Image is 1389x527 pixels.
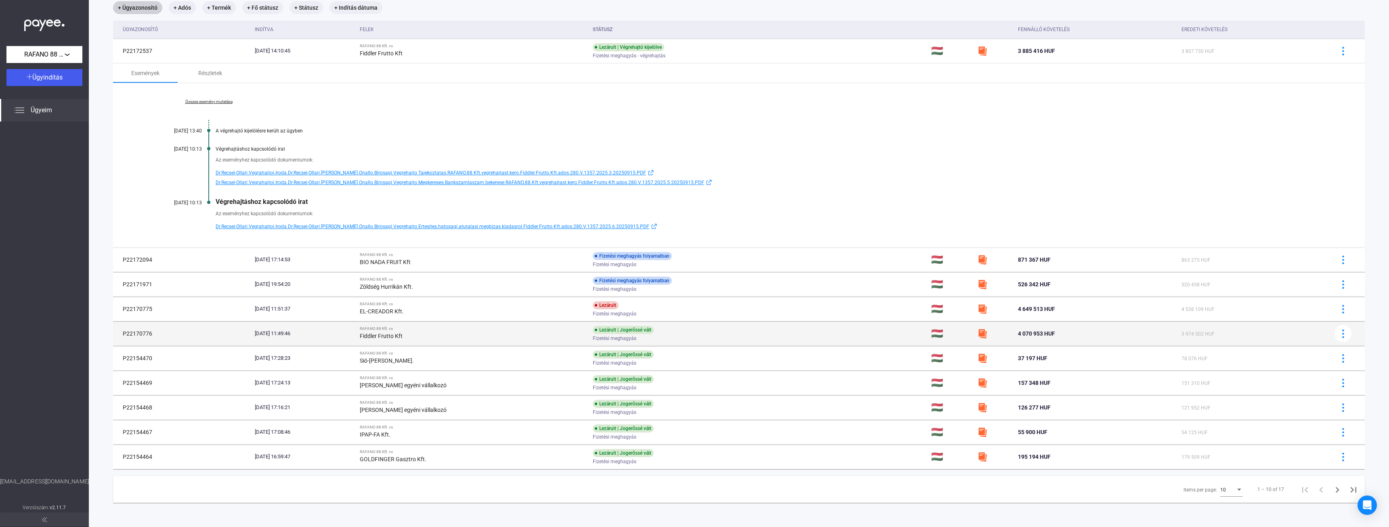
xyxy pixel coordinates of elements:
th: Státusz [590,21,928,39]
td: P22154470 [113,346,252,370]
span: 871 367 HUF [1018,256,1051,263]
button: RAFANO 88 Kft. [6,46,82,63]
div: Eredeti követelés [1181,25,1227,34]
button: Previous page [1313,481,1329,498]
a: Dr.Recsei-Ollari.Vegrahajtoi.Iroda.Dr.Recsei-Ollari.[PERSON_NAME].Onallo.Birosagi.Vegrehajto.Erte... [216,222,1324,231]
mat-chip: + Termék [202,1,236,14]
img: szamlazzhu-mini [978,452,987,462]
div: Lezárult | Jogerőssé vált [593,449,654,457]
div: Ügyazonosító [123,25,158,34]
td: 🇭🇺 [928,272,974,296]
img: more-blue [1339,428,1347,437]
span: Fizetési meghagyás [593,383,636,393]
img: szamlazzhu-mini [978,353,987,363]
span: 863 275 HUF [1181,257,1211,263]
div: [DATE] 17:08:46 [255,428,353,436]
img: szamlazzhu-mini [978,403,987,412]
div: [DATE] 13:40 [153,128,202,134]
div: RAFANO 88 Kft. vs [360,326,587,331]
span: Fizetési meghagyás - végrehajtás [593,51,665,61]
div: [DATE] 10:13 [153,200,202,206]
strong: Fiddler Frutto Kft [360,50,403,57]
td: 🇭🇺 [928,248,974,272]
span: RAFANO 88 Kft. [24,50,65,59]
div: Fizetési meghagyás folyamatban [593,277,672,285]
span: Dr.Recsei-Ollari.Vegrahajtoi.Iroda.Dr.Recsei-Ollari.[PERSON_NAME].Onallo.Birosagi.Vegrehajto.Erte... [216,222,649,231]
td: P22154469 [113,371,252,395]
mat-chip: + Indítás dátuma [329,1,382,14]
a: Dr.Recsei-Ollari.Vegrahajtoi.Iroda.Dr.Recsei-Ollari.[PERSON_NAME].Onallo.Birosagi.Vegrehajto.Taje... [216,168,1324,178]
div: RAFANO 88 Kft. vs [360,252,587,257]
strong: Sió-[PERSON_NAME]. [360,357,414,364]
img: szamlazzhu-mini [978,329,987,338]
div: Fennálló követelés [1018,25,1070,34]
td: 🇭🇺 [928,420,974,444]
button: more-blue [1334,350,1351,367]
td: 🇭🇺 [928,371,974,395]
span: Ügyindítás [32,73,63,81]
div: Eredeti követelés [1181,25,1324,34]
div: A végrehajtó kijelölésre került az ügyben [216,128,1324,134]
div: Lezárult | Jogerőssé vált [593,424,654,433]
div: Lezárult | Jogerőssé vált [593,375,654,383]
span: Fizetési meghagyás [593,334,636,343]
img: list.svg [15,105,24,115]
td: P22171971 [113,272,252,296]
span: 3 807 730 HUF [1181,48,1215,54]
div: RAFANO 88 Kft. vs [360,376,587,380]
img: more-blue [1339,354,1347,363]
span: 157 348 HUF [1018,380,1051,386]
span: 195 194 HUF [1018,454,1051,460]
img: more-blue [1339,305,1347,313]
img: external-link-blue [704,179,714,185]
div: Lezárult [593,301,619,309]
mat-chip: + Státusz [290,1,323,14]
button: First page [1297,481,1313,498]
div: RAFANO 88 Kft. vs [360,449,587,454]
div: RAFANO 88 Kft. vs [360,302,587,307]
div: Végrehajtáshoz kapcsolódó irat [216,198,1324,206]
td: 🇭🇺 [928,321,974,346]
div: RAFANO 88 Kft. vs [360,425,587,430]
img: more-blue [1339,256,1347,264]
span: 520 438 HUF [1181,282,1211,288]
span: Fizetési meghagyás [593,358,636,368]
div: Indítva [255,25,353,34]
img: more-blue [1339,280,1347,289]
span: 4 070 953 HUF [1018,330,1055,337]
strong: [PERSON_NAME] egyéni vállalkozó [360,407,447,413]
button: more-blue [1334,424,1351,441]
div: Ügyazonosító [123,25,248,34]
button: Last page [1345,481,1362,498]
img: more-blue [1339,379,1347,387]
strong: EL-CREADOR Kft. [360,308,404,315]
span: Dr.Recsei-Ollari.Vegrahajtoi.Iroda.Dr.Recsei-Ollari.[PERSON_NAME].Onallo.Birosagi.Vegrehajto.Megk... [216,178,704,187]
span: 4 538 109 HUF [1181,307,1215,312]
span: 3 885 416 HUF [1018,48,1055,54]
button: more-blue [1334,325,1351,342]
div: [DATE] 17:24:13 [255,379,353,387]
div: [DATE] 17:14:53 [255,256,353,264]
td: 🇭🇺 [928,445,974,469]
td: P22172094 [113,248,252,272]
div: Részletek [198,68,222,78]
strong: IPAP-FA Kft. [360,431,390,438]
strong: Zöldség Hurrikán Kft. [360,283,413,290]
span: 55 900 HUF [1018,429,1047,435]
a: Dr.Recsei-Ollari.Vegrahajtoi.Iroda.Dr.Recsei-Ollari.[PERSON_NAME].Onallo.Birosagi.Vegrehajto.Megk... [216,178,1324,187]
div: Események [131,68,159,78]
img: external-link-blue [649,223,659,229]
div: [DATE] 11:51:37 [255,305,353,313]
span: 4 649 513 HUF [1018,306,1055,312]
div: Fizetési meghagyás folyamatban [593,252,672,260]
span: 54 125 HUF [1181,430,1208,435]
span: 151 310 HUF [1181,380,1211,386]
button: more-blue [1334,399,1351,416]
div: RAFANO 88 Kft. vs [360,351,587,356]
button: more-blue [1334,300,1351,317]
img: szamlazzhu-mini [978,279,987,289]
span: 526 342 HUF [1018,281,1051,288]
span: 78 076 HUF [1181,356,1208,361]
button: Next page [1329,481,1345,498]
img: more-blue [1339,403,1347,412]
